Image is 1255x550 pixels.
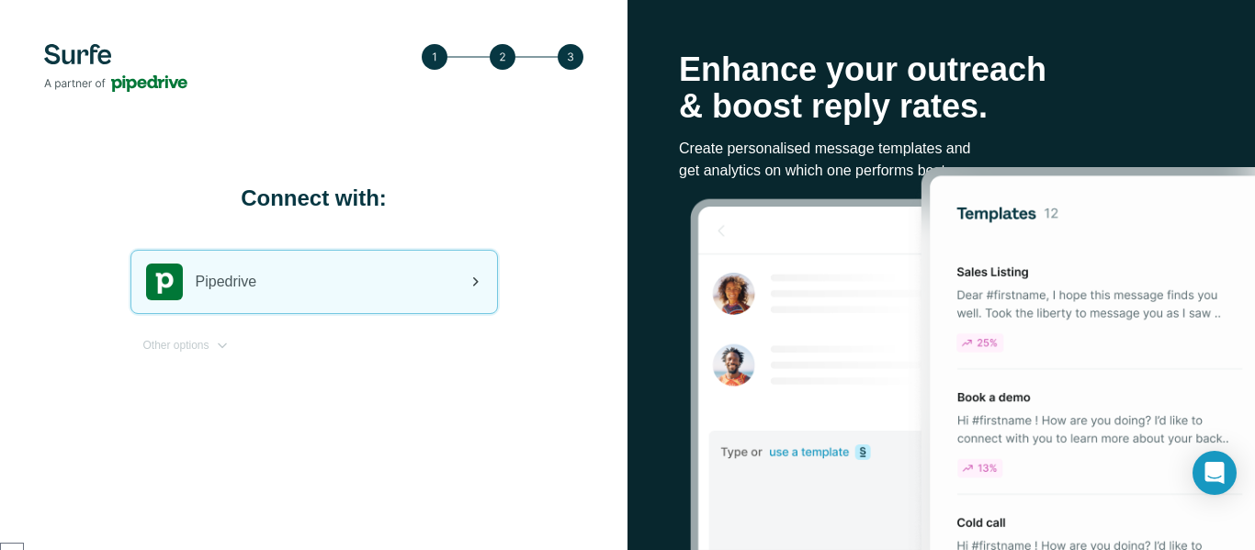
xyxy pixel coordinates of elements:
p: & boost reply rates. [679,88,1204,125]
p: get analytics on which one performs best. [679,160,1204,182]
span: Pipedrive [196,271,257,293]
h1: Connect with: [130,184,498,213]
p: Enhance your outreach [679,51,1204,88]
span: Other options [143,337,209,354]
img: Surfe Stock Photo - Selling good vibes [690,167,1255,550]
div: Open Intercom Messenger [1193,451,1237,495]
p: Create personalised message templates and [679,138,1204,160]
img: Step 3 [422,44,583,70]
img: pipedrive's logo [146,264,183,300]
img: Surfe's logo [44,44,187,92]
